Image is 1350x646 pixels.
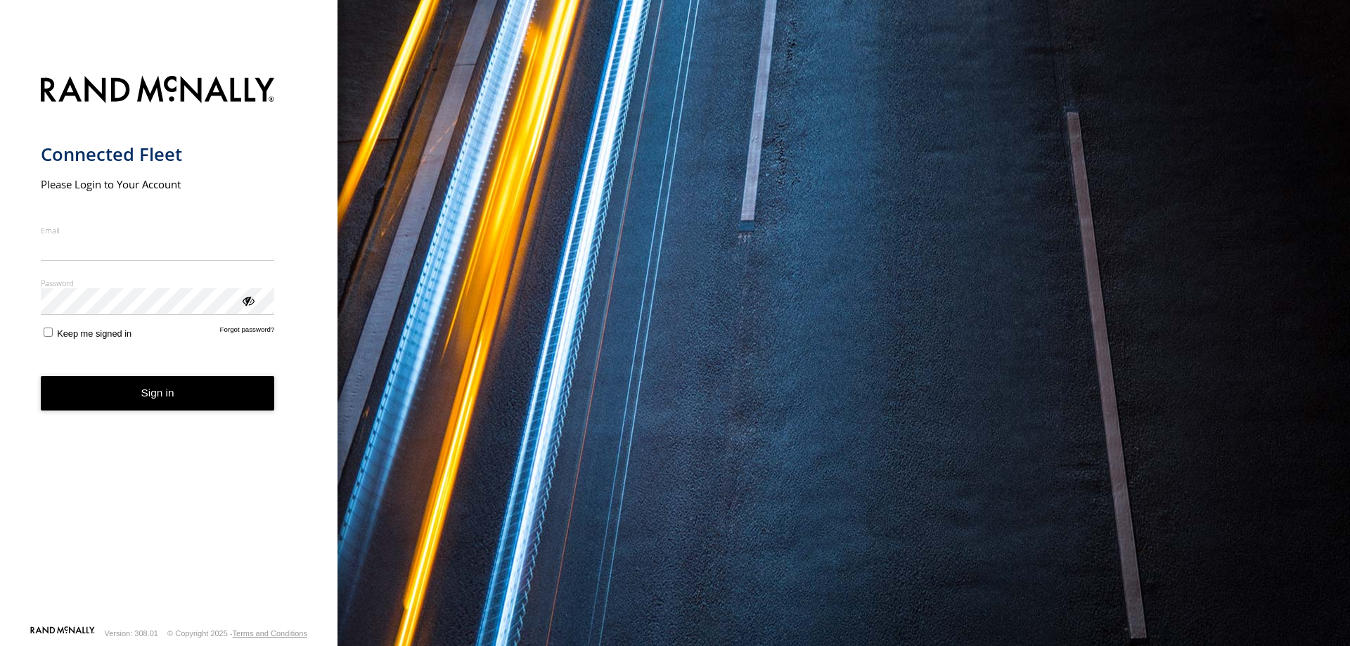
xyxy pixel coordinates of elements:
[240,293,255,307] div: ViewPassword
[105,629,158,638] div: Version: 308.01
[41,67,297,625] form: main
[41,376,275,411] button: Sign in
[41,225,275,235] label: Email
[41,143,275,166] h1: Connected Fleet
[167,629,307,638] div: © Copyright 2025 -
[44,328,53,337] input: Keep me signed in
[57,328,131,339] span: Keep me signed in
[41,177,275,191] h2: Please Login to Your Account
[41,278,275,288] label: Password
[30,626,95,640] a: Visit our Website
[41,73,275,109] img: Rand McNally
[233,629,307,638] a: Terms and Conditions
[220,325,275,339] a: Forgot password?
